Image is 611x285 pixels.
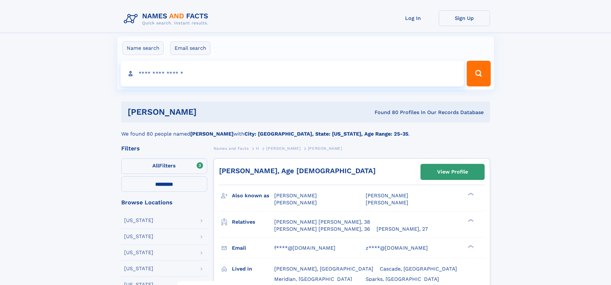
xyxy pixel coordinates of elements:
[170,41,210,55] label: Email search
[366,200,408,206] span: [PERSON_NAME]
[466,218,474,222] div: ❯
[285,109,484,116] div: Found 80 Profiles In Our Records Database
[124,234,153,239] div: [US_STATE]
[232,190,274,201] h3: Also known as
[244,131,408,137] b: City: [GEOGRAPHIC_DATA], State: [US_STATE], Age Range: 25-35
[232,263,274,274] h3: Lived in
[124,266,153,271] div: [US_STATE]
[121,158,207,174] label: Filters
[467,61,490,86] button: Search Button
[124,250,153,255] div: [US_STATE]
[377,226,428,233] a: [PERSON_NAME], 27
[232,217,274,227] h3: Relatives
[274,218,370,226] a: [PERSON_NAME] [PERSON_NAME], 38
[308,146,342,151] span: [PERSON_NAME]
[366,192,408,199] span: [PERSON_NAME]
[421,164,484,180] a: View Profile
[121,200,207,205] div: Browse Locations
[266,146,301,151] span: [PERSON_NAME]
[190,131,233,137] b: [PERSON_NAME]
[128,108,286,116] h1: [PERSON_NAME]
[274,266,373,272] span: [PERSON_NAME], [GEOGRAPHIC_DATA]
[256,146,259,151] span: H
[466,244,474,248] div: ❯
[466,192,474,196] div: ❯
[380,266,457,272] span: Cascade, [GEOGRAPHIC_DATA]
[274,276,352,282] span: Meridian, [GEOGRAPHIC_DATA]
[219,167,376,175] a: [PERSON_NAME], Age [DEMOGRAPHIC_DATA]
[274,200,317,206] span: [PERSON_NAME]
[121,122,490,138] div: We found 80 people named with .
[124,218,153,223] div: [US_STATE]
[152,163,159,169] span: All
[232,243,274,254] h3: Email
[274,192,317,199] span: [PERSON_NAME]
[121,61,464,86] input: search input
[121,146,207,151] div: Filters
[121,10,214,28] img: Logo Names and Facts
[437,165,468,179] div: View Profile
[439,10,490,26] a: Sign Up
[387,10,439,26] a: Log In
[256,144,259,152] a: H
[123,41,164,55] label: Name search
[366,276,439,282] span: Sparks, [GEOGRAPHIC_DATA]
[266,144,301,152] a: [PERSON_NAME]
[274,226,370,233] a: [PERSON_NAME] [PERSON_NAME], 36
[214,144,249,152] a: Names and Facts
